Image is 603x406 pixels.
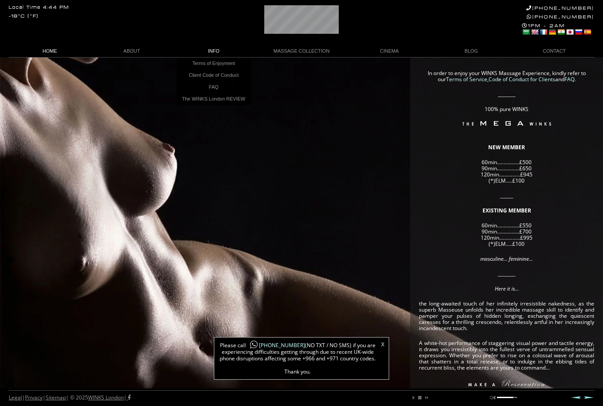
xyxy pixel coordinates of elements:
[419,91,594,97] p: ________
[526,5,594,11] a: [PHONE_NUMBER]
[419,340,594,371] p: A white-hot performance of staggering visual power and tactile energy, it draws you irresistibly ...
[548,29,556,36] a: German
[348,45,430,57] a: CINEMA
[9,5,69,10] div: Local Time 4:44 PM
[381,342,384,347] a: X
[522,23,594,37] div: 1PM - 2AM
[9,14,39,19] div: -18°C (°F)
[490,395,495,400] a: mute
[419,301,594,331] p: the long-awaited touch of her infinitely irresistible nakedness, as the superb Masseuse unfolds h...
[583,29,591,36] a: Spanish
[557,29,565,36] a: Hindi
[419,241,594,247] p: (*)ELM…..£100
[480,255,533,262] em: masculine… feminine…
[489,75,555,83] a: Code of Conduct for Clients
[255,45,348,57] a: MASSAGE COLLECTION
[446,75,487,83] a: Terms of Service
[539,29,547,36] a: French
[430,45,512,57] a: BLOG
[527,14,594,20] a: [PHONE_NUMBER]
[91,45,173,57] a: ABOUT
[584,396,594,399] a: Next
[423,395,429,400] a: next
[177,93,251,105] a: The WINKS London REVIEW
[88,394,124,401] a: WINKS London
[419,70,594,83] p: In order to enjoy your WINKS Massage Experience, kindly refer to our , and .
[219,342,376,375] span: Please call (NO TXT / NO SMS) if you are experiencing difficulties getting through due to recent ...
[411,395,416,400] a: play
[419,106,594,112] p: 100% pure WINKS
[46,394,66,401] a: Sitemap
[9,394,22,401] a: Legal
[177,57,251,69] a: Terms of Enjoyment
[25,394,43,401] a: Privacy
[246,341,305,349] a: [PHONE_NUMBER]
[495,285,519,292] em: Here it is…
[522,29,530,36] a: Arabic
[531,29,539,36] a: English
[571,396,581,399] a: Prev
[9,45,91,57] a: HOME
[419,229,594,235] p: 90min……………..£700
[177,81,251,93] a: FAQ
[488,144,525,151] strong: NEW MEMBER
[575,29,582,36] a: Russian
[9,391,131,405] div: | | | © 2025 |
[512,45,594,57] a: CONTACT
[419,178,594,184] p: (*)ELM…..£100
[417,395,422,400] a: stop
[482,207,531,214] strong: EXISTING MEMBER
[419,159,594,165] p: 60min……………..£500
[564,75,575,83] a: FAQ
[419,223,594,229] p: 60min……………..£550
[419,235,594,241] p: 120min…………….£995
[419,271,594,277] p: ________
[177,69,251,81] a: Client Code of Conduct
[173,45,255,57] a: INFO
[442,380,571,393] img: make_a_reservation
[249,340,258,349] img: whatsapp-icon1.png
[566,29,574,36] a: Japanese
[419,193,594,199] p: ______
[442,121,571,134] img: The MEGA WINKS Massage
[419,165,594,172] p: 90min……………..£650
[419,172,594,178] p: 120min…………….£945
